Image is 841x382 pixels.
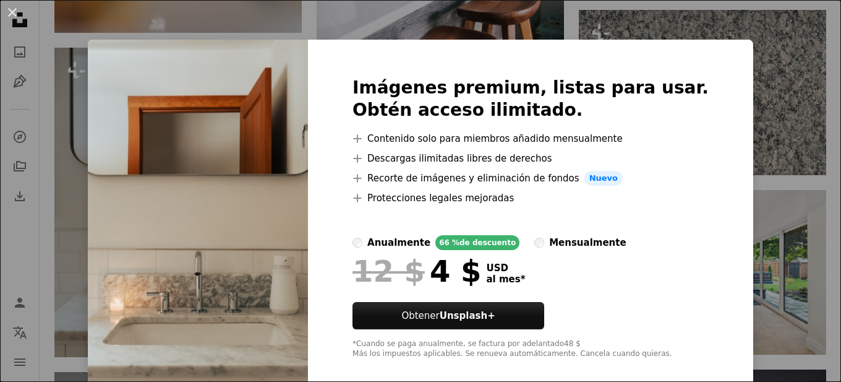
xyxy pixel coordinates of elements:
li: Contenido solo para miembros añadido mensualmente [352,131,709,146]
div: 66 % de descuento [435,235,519,250]
div: *Cuando se paga anualmente, se factura por adelantado 48 $ Más los impuestos aplicables. Se renue... [352,339,709,359]
input: mensualmente [534,238,544,248]
div: 4 $ [352,255,481,287]
span: 12 $ [352,255,425,287]
strong: Unsplash+ [440,310,495,321]
span: al mes * [486,274,525,285]
li: Descargas ilimitadas libres de derechos [352,151,709,166]
div: mensualmente [549,235,626,250]
button: ObtenerUnsplash+ [352,302,544,329]
span: USD [486,263,525,274]
div: anualmente [367,235,430,250]
li: Recorte de imágenes y eliminación de fondos [352,171,709,186]
span: Nuevo [584,171,623,186]
li: Protecciones legales mejoradas [352,191,709,206]
input: anualmente66 %de descuento [352,238,362,248]
h2: Imágenes premium, listas para usar. Obtén acceso ilimitado. [352,77,709,121]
